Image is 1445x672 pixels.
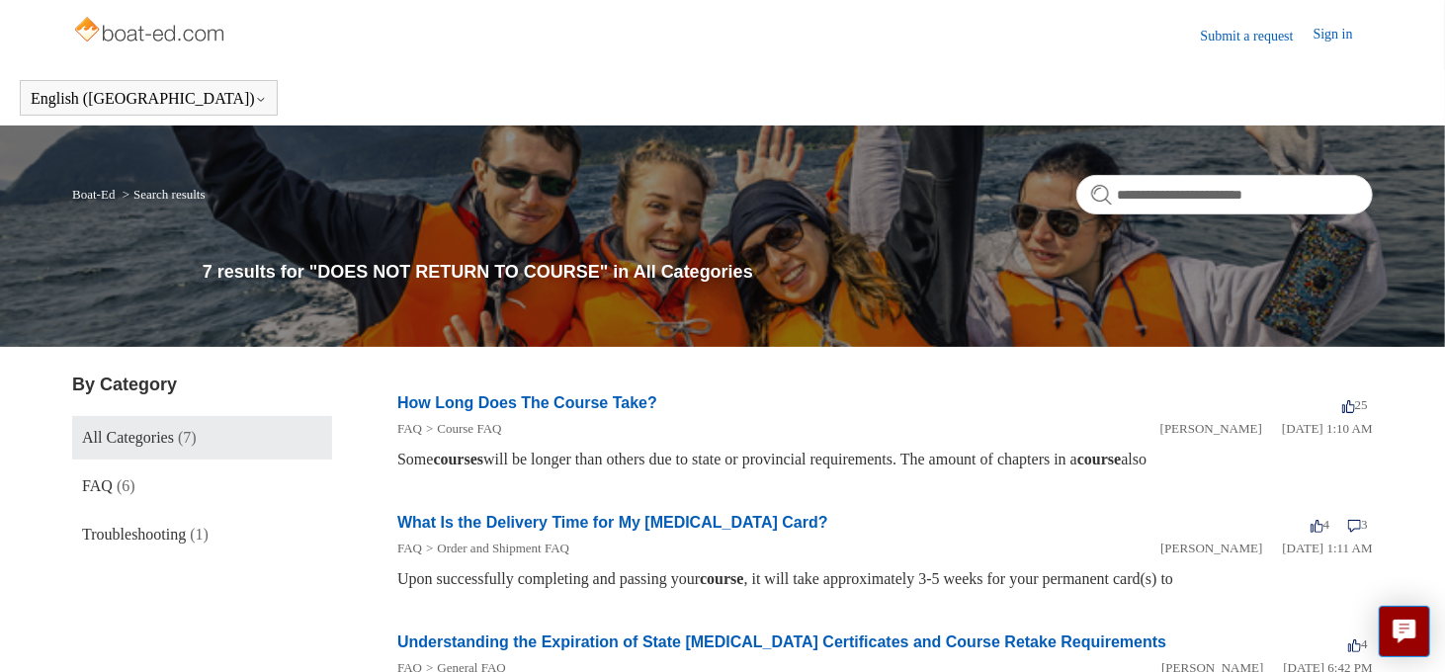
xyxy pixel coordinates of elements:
[437,541,569,555] a: Order and Shipment FAQ
[397,539,422,558] li: FAQ
[119,187,206,202] li: Search results
[397,394,657,411] a: How Long Does The Course Take?
[1160,539,1262,558] li: [PERSON_NAME]
[397,448,1373,471] div: Some will be longer than others due to state or provincial requirements. The amount of chapters i...
[700,570,743,587] em: course
[1076,175,1373,214] input: Search
[1282,421,1373,436] time: 03/14/2022, 01:10
[1342,397,1368,412] span: 25
[190,526,209,543] span: (1)
[82,429,174,446] span: All Categories
[397,421,422,436] a: FAQ
[72,187,119,202] li: Boat-Ed
[82,526,186,543] span: Troubleshooting
[1283,541,1373,555] time: 03/14/2022, 01:11
[397,567,1373,591] div: Upon successfully completing and passing your , it will take approximately 3-5 weeks for your per...
[1201,26,1314,46] a: Submit a request
[397,419,422,439] li: FAQ
[72,464,332,508] a: FAQ (6)
[82,477,113,494] span: FAQ
[1348,517,1368,532] span: 3
[422,419,501,439] li: Course FAQ
[203,259,1373,286] h1: 7 results for "DOES NOT RETURN TO COURSE" in All Categories
[437,421,501,436] a: Course FAQ
[397,514,828,531] a: What Is the Delivery Time for My [MEDICAL_DATA] Card?
[1348,636,1368,651] span: 4
[72,187,115,202] a: Boat-Ed
[72,513,332,556] a: Troubleshooting (1)
[422,539,569,558] li: Order and Shipment FAQ
[72,372,332,398] h3: By Category
[1077,451,1121,467] em: course
[397,633,1166,650] a: Understanding the Expiration of State [MEDICAL_DATA] Certificates and Course Retake Requirements
[72,416,332,460] a: All Categories (7)
[72,12,229,51] img: Boat-Ed Help Center home page
[1160,419,1262,439] li: [PERSON_NAME]
[117,477,135,494] span: (6)
[31,90,267,108] button: English ([GEOGRAPHIC_DATA])
[1379,606,1430,657] button: Live chat
[434,451,484,467] em: courses
[1314,24,1373,47] a: Sign in
[178,429,197,446] span: (7)
[397,541,422,555] a: FAQ
[1311,517,1330,532] span: 4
